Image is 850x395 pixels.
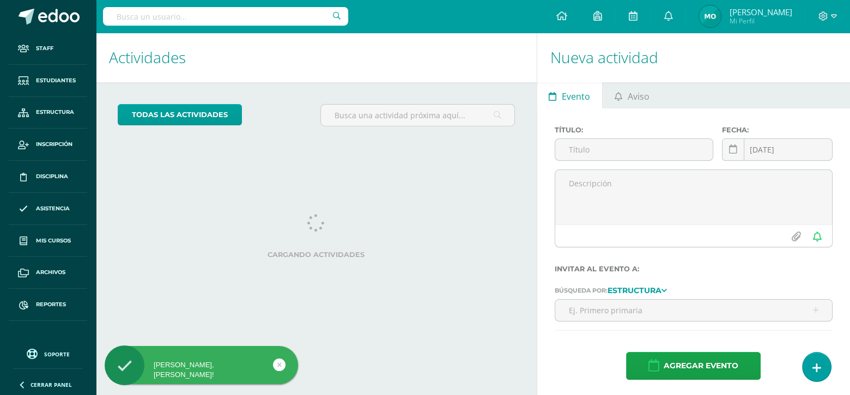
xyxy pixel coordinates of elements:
[321,105,514,126] input: Busca una actividad próxima aquí...
[627,83,649,110] span: Aviso
[9,193,87,225] a: Asistencia
[36,300,66,309] span: Reportes
[699,5,721,27] img: 507aa3bc3e9dd80efcdb729029de121d.png
[608,285,661,295] strong: Estructura
[550,33,837,82] h1: Nueva actividad
[36,76,76,85] span: Estudiantes
[13,346,83,361] a: Soporte
[555,126,713,134] label: Título:
[103,7,348,26] input: Busca un usuario...
[36,108,74,117] span: Estructura
[36,44,53,53] span: Staff
[36,236,71,245] span: Mis cursos
[9,257,87,289] a: Archivos
[608,286,667,294] a: Estructura
[555,139,713,160] input: Título
[36,172,68,181] span: Disciplina
[9,225,87,257] a: Mis cursos
[537,82,602,108] a: Evento
[722,139,832,160] input: Fecha de entrega
[118,251,515,259] label: Cargando actividades
[118,104,242,125] a: todas las Actividades
[555,300,832,321] input: Ej. Primero primaria
[729,7,792,17] span: [PERSON_NAME]
[36,268,65,277] span: Archivos
[9,33,87,65] a: Staff
[603,82,661,108] a: Aviso
[105,360,298,380] div: [PERSON_NAME], [PERSON_NAME]!
[36,204,70,213] span: Asistencia
[9,129,87,161] a: Inscripción
[9,65,87,97] a: Estudiantes
[562,83,590,110] span: Evento
[555,265,833,273] label: Invitar al evento a:
[9,289,87,321] a: Reportes
[109,33,524,82] h1: Actividades
[9,161,87,193] a: Disciplina
[31,381,72,388] span: Cerrar panel
[626,352,761,380] button: Agregar evento
[729,16,792,26] span: Mi Perfil
[44,350,70,358] span: Soporte
[664,353,738,379] span: Agregar evento
[722,126,833,134] label: Fecha:
[555,287,608,294] span: Búsqueda por:
[36,140,72,149] span: Inscripción
[9,97,87,129] a: Estructura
